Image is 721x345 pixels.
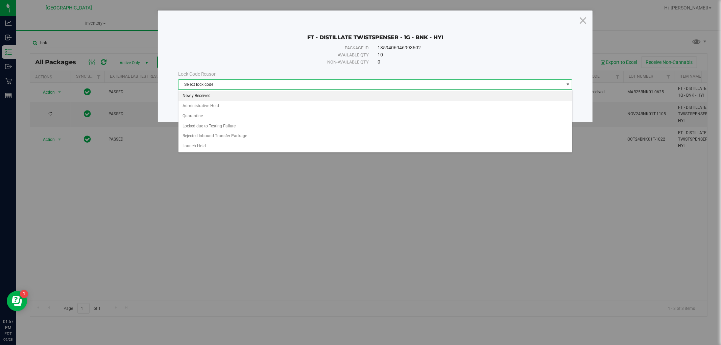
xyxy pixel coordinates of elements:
[195,59,369,66] div: Non-available qty
[178,131,572,141] li: Rejected Inbound Transfer Package
[178,101,572,111] li: Administrative Hold
[563,80,572,89] span: select
[7,291,27,311] iframe: Resource center
[378,44,555,51] div: 1859406946993602
[178,71,217,77] span: Lock Code Reason
[178,111,572,121] li: Quarantine
[195,52,369,58] div: Available qty
[178,141,572,151] li: Launch Hold
[178,91,572,101] li: Newly Received
[378,58,555,66] div: 0
[195,45,369,51] div: Package ID
[178,24,573,41] div: FT - DISTILLATE TWISTSPENSER - 1G - BNK - HYI
[378,51,555,58] div: 10
[178,80,564,89] span: Select lock code
[178,121,572,131] li: Locked due to Testing Failure
[20,290,28,298] iframe: Resource center unread badge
